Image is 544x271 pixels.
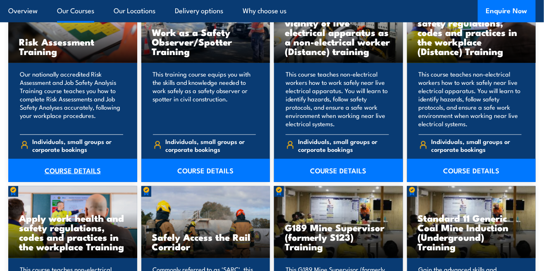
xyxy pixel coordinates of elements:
h3: Safely Access the Rail Corridor [152,232,260,251]
a: COURSE DETAILS [274,159,403,182]
h3: Risk Assessment Training [19,37,126,56]
span: Individuals, small groups or corporate bookings [165,137,256,153]
h3: Apply work health and safety regulations, codes and practices in the workplace (Distance) Training [418,8,525,56]
h3: Work as a Safety Observer/Spotter Training [152,27,260,56]
h3: Apply work health and safety regulations, codes and practices in the workplace Training [19,213,126,251]
span: Individuals, small groups or corporate bookings [298,137,389,153]
a: COURSE DETAILS [8,159,137,182]
p: This course teaches non-electrical workers how to work safely near live electrical apparatus. You... [419,70,522,128]
p: This course teaches non-electrical workers how to work safely near live electrical apparatus. You... [286,70,389,128]
p: This training course equips you with the skills and knowledge needed to work safely as a safety o... [153,70,256,128]
span: Individuals, small groups or corporate bookings [33,137,123,153]
a: COURSE DETAILS [407,159,536,182]
span: Individuals, small groups or corporate bookings [431,137,522,153]
p: Our nationally accredited Risk Assessment and Job Safety Analysis Training course teaches you how... [20,70,123,128]
h3: Standard 11 Generic Coal Mine Induction (Underground) Training [418,213,525,251]
h3: G189 Mine Supervisor (formerly S123) Training [285,223,392,251]
h3: Work safely in the vicinity of live electrical apparatus as a non-electrical worker (Distance) tr... [285,8,392,56]
a: COURSE DETAILS [141,159,270,182]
